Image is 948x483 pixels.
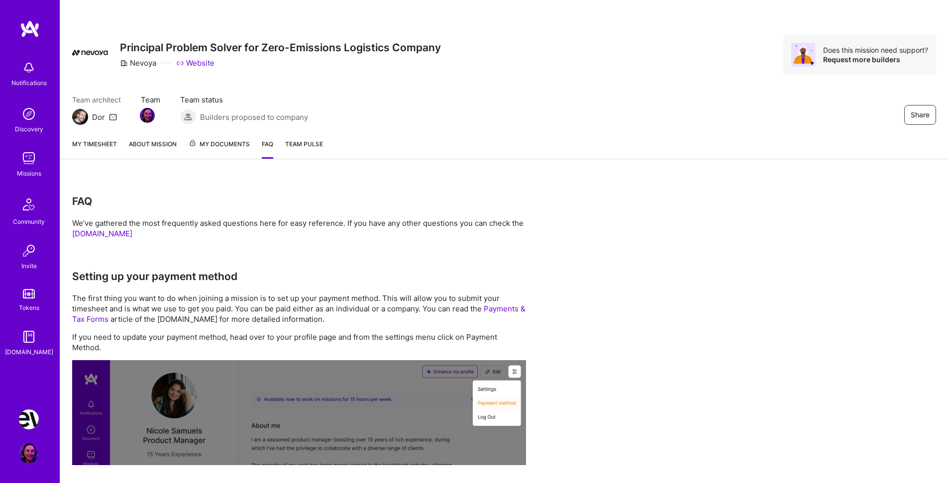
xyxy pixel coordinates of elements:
button: Share [904,105,936,125]
div: Request more builders [823,55,928,64]
span: Builders proposed to company [200,112,308,122]
a: My timesheet [72,139,117,159]
a: Website [176,58,214,68]
a: Payments & Tax Forms [72,304,526,324]
div: Nevoya [120,58,156,68]
span: Share [911,110,930,120]
a: [DOMAIN_NAME] [72,229,132,238]
p: The first thing you want to do when joining a mission is to set up your payment method. This will... [72,293,526,324]
div: Discovery [15,124,43,134]
img: discovery [19,104,39,124]
img: Invite [19,241,39,261]
img: Builders proposed to company [180,109,196,125]
span: Team architect [72,95,121,105]
a: Team Member Avatar [141,107,154,124]
h3: FAQ [72,195,526,207]
img: Company Logo [72,50,108,56]
a: Team Pulse [285,139,323,159]
a: User Avatar [16,443,41,463]
a: FAQ [262,139,273,159]
span: Team [141,95,160,105]
img: Nevoya: Principal Problem Solver for Zero-Emissions Logistics Company [19,409,39,429]
img: logo [20,20,40,38]
p: We’ve gathered the most frequently asked questions here for easy reference. If you have any other... [72,218,526,239]
h3: Principal Problem Solver for Zero-Emissions Logistics Company [120,41,441,54]
div: Missions [17,168,41,179]
img: Team Architect [72,109,88,125]
a: My Documents [189,139,250,159]
div: Community [13,216,45,227]
div: [DOMAIN_NAME] [5,347,53,357]
i: icon CompanyGray [120,59,128,67]
div: Dor [92,112,105,122]
img: bell [19,58,39,78]
h3: Setting up your payment method [72,270,526,283]
div: Does this mission need support? [823,45,928,55]
img: Setting up your payment method [72,360,526,465]
i: icon Mail [109,113,117,121]
div: Invite [21,261,37,271]
span: Team Pulse [285,140,323,148]
img: User Avatar [19,443,39,463]
p: If you need to update your payment method, head over to your profile page and from the settings m... [72,332,526,353]
a: Nevoya: Principal Problem Solver for Zero-Emissions Logistics Company [16,409,41,429]
img: tokens [23,289,35,298]
img: Avatar [791,43,815,67]
img: teamwork [19,148,39,168]
span: Team status [180,95,308,105]
img: Team Member Avatar [140,108,155,123]
div: Notifications [11,78,47,88]
img: guide book [19,327,39,347]
div: Tokens [19,302,39,313]
img: Community [17,193,41,216]
span: My Documents [189,139,250,150]
a: About Mission [129,139,177,159]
